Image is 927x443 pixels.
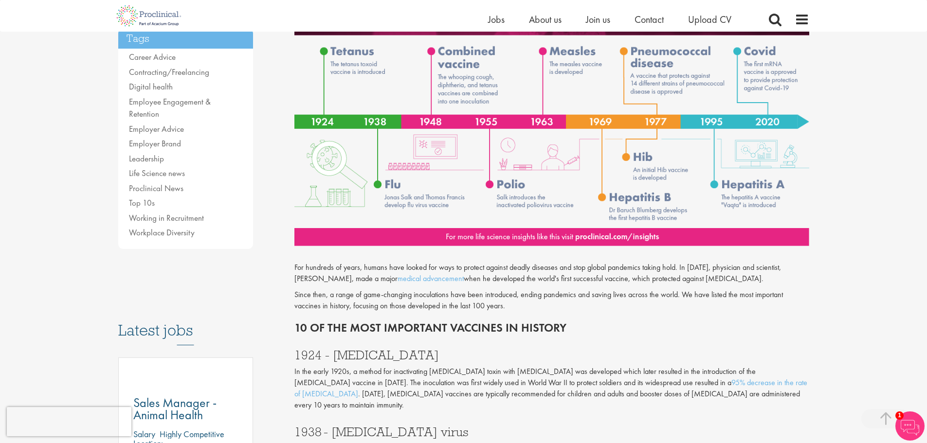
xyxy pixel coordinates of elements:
a: Workplace Diversity [129,227,195,238]
a: Employee Engagement & Retention [129,96,211,120]
a: Top 10s [129,197,155,208]
p: Highly Competitive [160,428,224,440]
a: About us [529,13,562,26]
iframe: reCAPTCHA [7,407,131,436]
h3: Latest jobs [118,298,254,345]
a: Proclinical News [129,183,183,194]
a: medical advancement [398,273,464,284]
h3: 1938 - [MEDICAL_DATA] virus [294,425,809,438]
a: Contact [635,13,664,26]
span: Salary [133,428,155,440]
a: Contracting/Freelancing [129,67,209,77]
a: 95% decrease in the rate of [MEDICAL_DATA] [294,377,807,399]
p: In the early 1920s, a method for inactivating [MEDICAL_DATA] toxin with [MEDICAL_DATA] was develo... [294,366,809,410]
a: Life Science news [129,168,185,178]
a: Career Advice [129,52,176,62]
h3: Tags [118,28,254,49]
h2: 10 of the most important vaccines in history [294,321,809,334]
p: For hundreds of years, humans have looked for ways to protect against deadly diseases and stop gl... [294,262,809,284]
a: Employer Brand [129,138,181,149]
a: Join us [586,13,610,26]
a: Upload CV [688,13,731,26]
a: Leadership [129,153,164,164]
span: Sales Manager - Animal Health [133,394,217,423]
a: Jobs [488,13,505,26]
span: 1 [895,411,904,420]
img: Chatbot [895,411,925,441]
a: Sales Manager - Animal Health [133,397,238,421]
p: Since then, a range of game-changing inoculations have been introduced, ending pandemics and savi... [294,289,809,312]
h3: 1924 - [MEDICAL_DATA] [294,349,809,361]
a: Digital health [129,81,173,92]
a: Employer Advice [129,124,184,134]
a: Working in Recruitment [129,213,204,223]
